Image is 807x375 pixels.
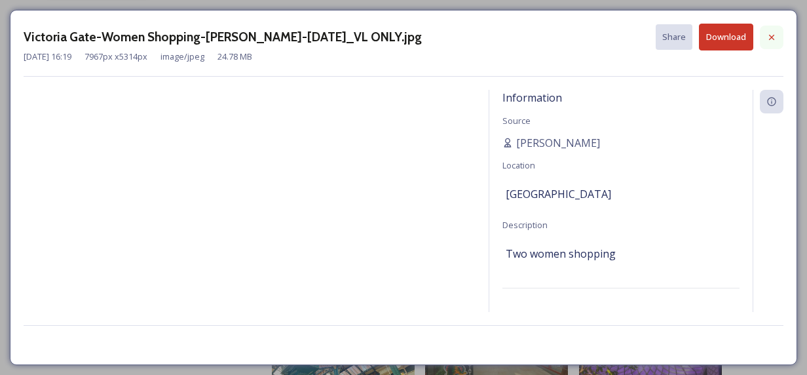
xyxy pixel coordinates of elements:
[160,50,204,63] span: image/jpeg
[656,24,692,50] button: Share
[24,50,71,63] span: [DATE] 16:19
[24,28,422,47] h3: Victoria Gate-Women Shopping-[PERSON_NAME]-[DATE]_VL ONLY.jpg
[502,90,562,105] span: Information
[506,186,611,202] span: [GEOGRAPHIC_DATA]
[84,50,147,63] span: 7967 px x 5314 px
[217,50,252,63] span: 24.78 MB
[506,246,616,262] span: Two women shopping
[502,159,535,171] span: Location
[502,311,540,323] span: Copyright
[699,24,753,50] button: Download
[516,135,600,151] span: [PERSON_NAME]
[502,115,531,127] span: Source
[502,219,548,231] span: Description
